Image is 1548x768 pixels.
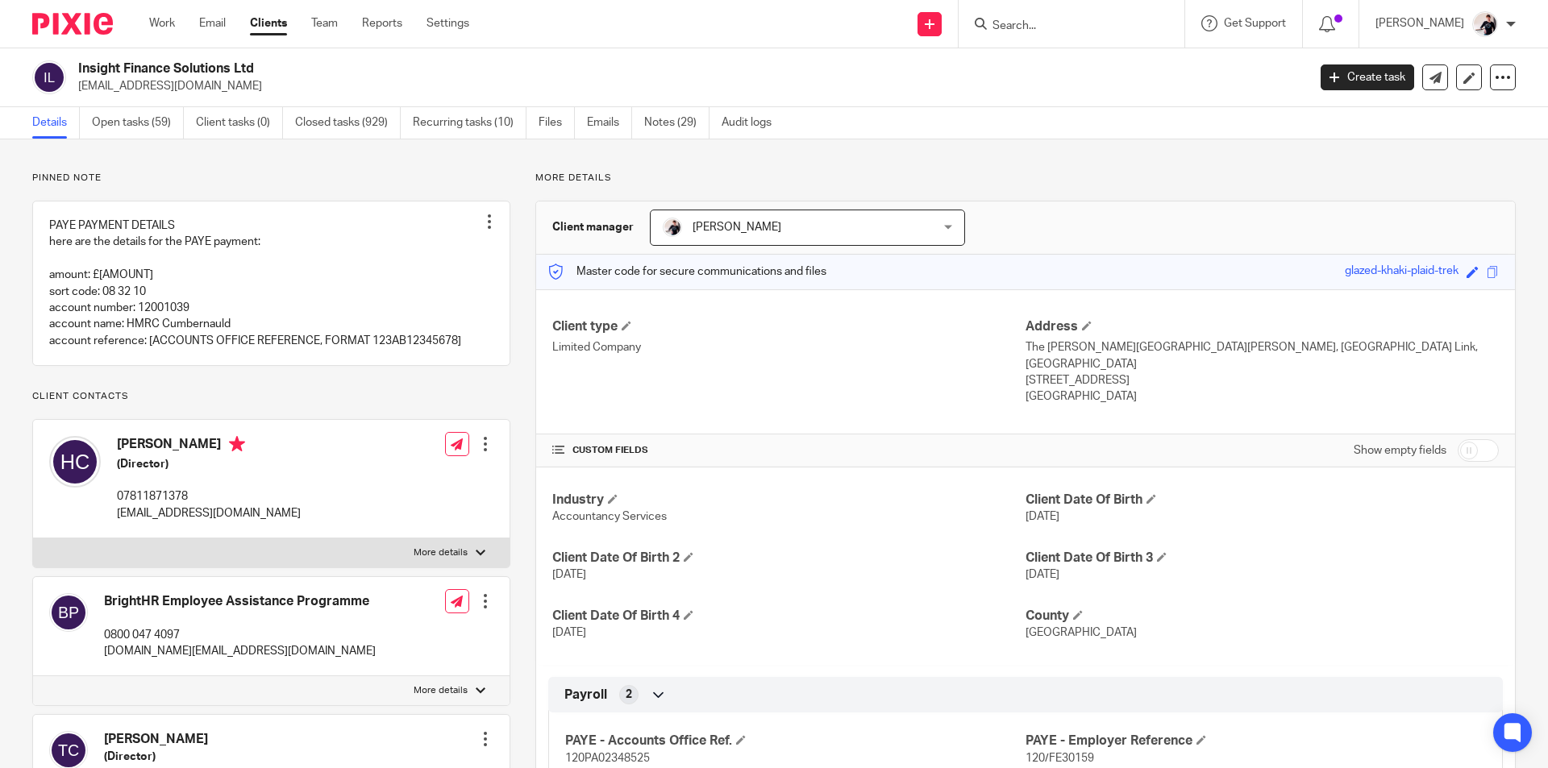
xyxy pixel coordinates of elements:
h4: Client Date Of Birth 3 [1026,550,1499,567]
span: 2 [626,687,632,703]
a: Recurring tasks (10) [413,107,526,139]
span: [PERSON_NAME] [693,222,781,233]
a: Open tasks (59) [92,107,184,139]
h4: [PERSON_NAME] [117,436,301,456]
h4: Client Date Of Birth 2 [552,550,1026,567]
a: Work [149,15,175,31]
i: Primary [229,436,245,452]
span: 120/FE30159 [1026,753,1094,764]
h5: (Director) [117,456,301,472]
p: [EMAIL_ADDRESS][DOMAIN_NAME] [78,78,1296,94]
p: More details [414,546,468,559]
h4: Client Date Of Birth 4 [552,608,1026,625]
span: [DATE] [552,627,586,638]
a: Settings [427,15,469,31]
span: Payroll [564,687,607,704]
input: Search [991,19,1136,34]
h4: [PERSON_NAME] [104,731,208,748]
h4: Client Date Of Birth [1026,492,1499,509]
img: svg%3E [49,593,88,632]
a: Closed tasks (929) [295,107,401,139]
h2: Insight Finance Solutions Ltd [78,60,1053,77]
h4: BrightHR Employee Assistance Programme [104,593,376,610]
h4: Client type [552,318,1026,335]
a: Reports [362,15,402,31]
img: AV307615.jpg [1472,11,1498,37]
h4: Address [1026,318,1499,335]
span: [GEOGRAPHIC_DATA] [1026,627,1137,638]
img: AV307615.jpg [663,218,682,237]
a: Client tasks (0) [196,107,283,139]
p: [EMAIL_ADDRESS][DOMAIN_NAME] [117,505,301,521]
img: Pixie [32,13,113,35]
p: The [PERSON_NAME][GEOGRAPHIC_DATA][PERSON_NAME], [GEOGRAPHIC_DATA] Link, [GEOGRAPHIC_DATA] [1026,339,1499,372]
label: Show empty fields [1354,442,1446,459]
h3: Client manager [552,219,634,235]
p: Client contacts [32,390,510,403]
h5: (Director) [104,749,208,765]
div: glazed-khaki-plaid-trek [1345,263,1459,281]
p: [STREET_ADDRESS] [1026,372,1499,388]
span: Get Support [1224,18,1286,29]
p: [PERSON_NAME] [1375,15,1464,31]
p: [DOMAIN_NAME][EMAIL_ADDRESS][DOMAIN_NAME] [104,643,376,659]
a: Email [199,15,226,31]
p: [GEOGRAPHIC_DATA] [1026,388,1499,405]
p: Master code for secure communications and files [548,264,826,280]
a: Audit logs [722,107,784,139]
a: Files [539,107,575,139]
span: [DATE] [1026,511,1059,522]
a: Notes (29) [644,107,709,139]
p: 0800 047 4097 [104,627,376,643]
span: [DATE] [1026,569,1059,580]
a: Details [32,107,80,139]
h4: PAYE - Employer Reference [1026,733,1486,749]
a: Emails [587,107,632,139]
h4: PAYE - Accounts Office Ref. [565,733,1026,749]
a: Create task [1321,64,1414,90]
p: 07811871378 [117,488,301,504]
h4: CUSTOM FIELDS [552,444,1026,457]
span: [DATE] [552,569,586,580]
span: 120PA02348525 [565,753,650,764]
a: Team [311,15,338,31]
h4: County [1026,608,1499,625]
h4: Industry [552,492,1026,509]
img: svg%3E [32,60,66,94]
a: Clients [250,15,287,31]
img: svg%3E [49,436,101,488]
p: Limited Company [552,339,1026,355]
p: More details [535,172,1516,185]
p: More details [414,684,468,697]
span: Accountancy Services [552,511,667,522]
p: Pinned note [32,172,510,185]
